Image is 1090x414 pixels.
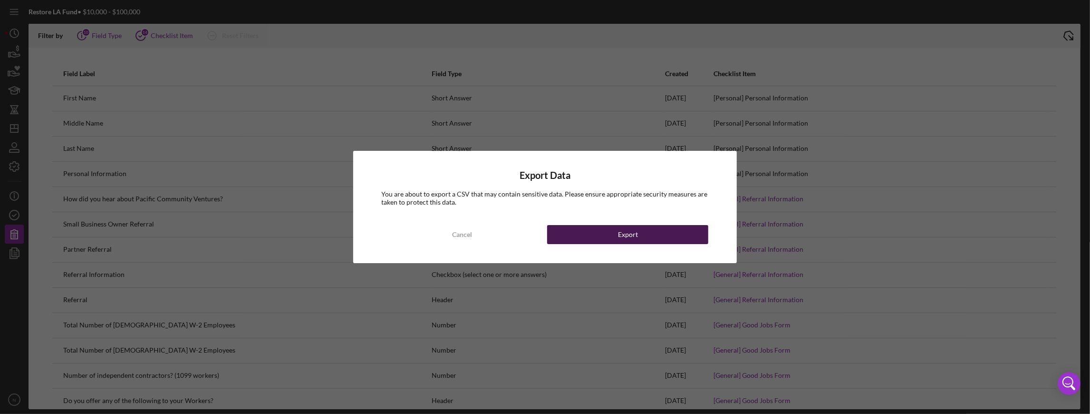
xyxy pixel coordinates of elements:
[547,225,708,244] button: Export
[382,190,709,206] div: You are about to export a CSV that may contain sensitive data. Please ensure appropriate security...
[452,225,472,244] div: Cancel
[382,170,709,181] h4: Export Data
[382,225,543,244] button: Cancel
[1058,372,1080,395] div: Open Intercom Messenger
[618,225,638,244] div: Export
